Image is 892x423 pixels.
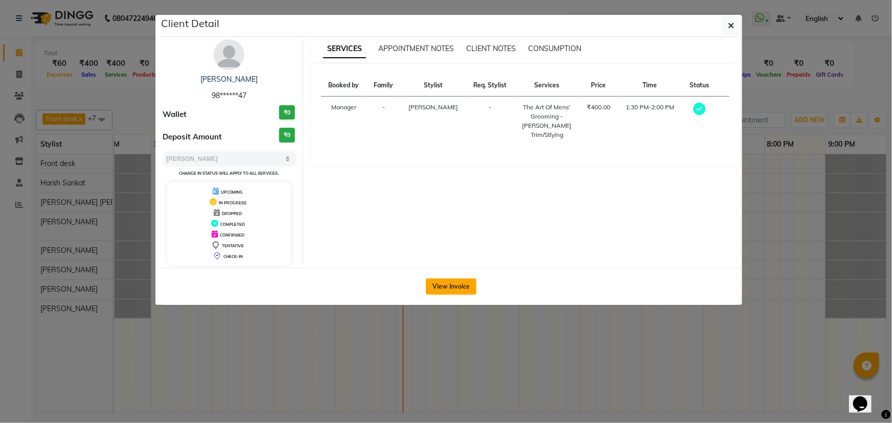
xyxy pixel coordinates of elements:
th: Price [580,75,617,97]
span: TENTATIVE [222,243,244,248]
span: [PERSON_NAME] [408,103,458,111]
span: CONFIRMED [220,232,244,238]
span: Wallet [163,109,187,121]
div: The Art Of Mens' Grooming - [PERSON_NAME] Trim/Stlying [520,103,574,139]
th: Family [367,75,400,97]
th: Services [514,75,580,97]
td: - [466,97,515,146]
span: UPCOMING [221,190,243,195]
span: COMPLETED [220,222,245,227]
th: Stylist [400,75,466,97]
img: avatar [214,39,244,70]
span: CHECK-IN [223,254,243,259]
span: IN PROGRESS [219,200,246,205]
small: Change in status will apply to all services. [179,171,279,176]
span: CLIENT NOTES [466,44,516,53]
th: Booked by [321,75,367,97]
span: APPOINTMENT NOTES [378,44,454,53]
span: CONSUMPTION [528,44,581,53]
div: ₹400.00 [586,103,611,112]
button: View Invoice [426,278,476,295]
a: [PERSON_NAME] [200,75,258,84]
h5: Client Detail [162,16,220,31]
th: Req. Stylist [466,75,515,97]
span: Deposit Amount [163,131,222,143]
td: 1:30 PM-2:00 PM [617,97,682,146]
iframe: chat widget [849,382,882,413]
span: SERVICES [323,40,366,58]
td: Manager [321,97,367,146]
h3: ₹0 [279,128,295,143]
span: DROPPED [222,211,242,216]
th: Time [617,75,682,97]
h3: ₹0 [279,105,295,120]
th: Status [682,75,716,97]
td: - [367,97,400,146]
